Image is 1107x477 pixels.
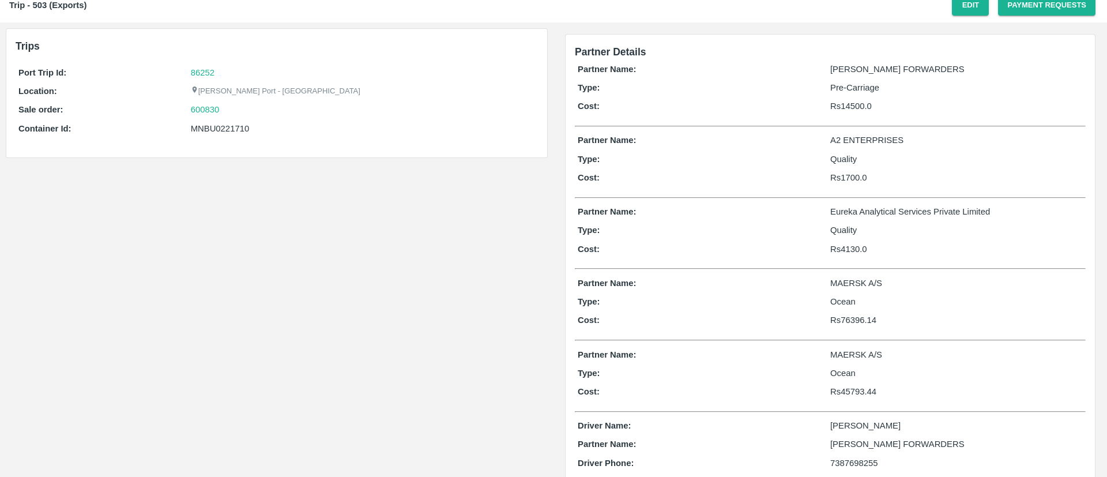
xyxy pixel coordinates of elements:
p: Rs 45793.44 [830,385,1083,398]
b: Partner Name: [578,350,636,359]
b: Driver Name: [578,421,631,430]
b: Cost: [578,102,600,111]
p: MAERSK A/S [830,348,1083,361]
p: MAERSK A/S [830,277,1083,290]
b: Cost: [578,316,600,325]
b: Partner Name: [578,279,636,288]
b: Partner Name: [578,136,636,145]
b: Trips [16,40,40,52]
b: Partner Name: [578,440,636,449]
b: Partner Name: [578,65,636,74]
b: Type: [578,155,600,164]
p: Rs 4130.0 [830,243,1083,256]
p: Ocean [830,295,1083,308]
p: Pre-Carriage [830,81,1083,94]
p: A2 ENTERPRISES [830,134,1083,147]
div: MNBU0221710 [191,122,535,135]
b: Location: [18,87,57,96]
p: Quality [830,153,1083,166]
p: Quality [830,224,1083,236]
b: Type: [578,297,600,306]
b: Port Trip Id: [18,68,66,77]
p: [PERSON_NAME] [830,419,1083,432]
p: Rs 76396.14 [830,314,1083,326]
b: Trip - 503 (Exports) [9,1,86,10]
p: [PERSON_NAME] FORWARDERS [830,438,1083,450]
p: [PERSON_NAME] Port - [GEOGRAPHIC_DATA] [191,86,360,97]
p: Eureka Analytical Services Private Limited [830,205,1083,218]
b: Partner Name: [578,207,636,216]
b: Type: [578,226,600,235]
a: 600830 [191,103,220,116]
p: Rs 1700.0 [830,171,1083,184]
b: Container Id: [18,124,71,133]
b: Cost: [578,387,600,396]
p: 7387698255 [830,457,1083,470]
p: [PERSON_NAME] FORWARDERS [830,63,1083,76]
span: Partner Details [575,46,646,58]
b: Type: [578,369,600,378]
p: Ocean [830,367,1083,380]
b: Sale order: [18,105,63,114]
b: Cost: [578,173,600,182]
b: Cost: [578,245,600,254]
b: Type: [578,83,600,92]
a: 86252 [191,68,214,77]
p: Rs 14500.0 [830,100,1083,112]
b: Driver Phone: [578,459,634,468]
